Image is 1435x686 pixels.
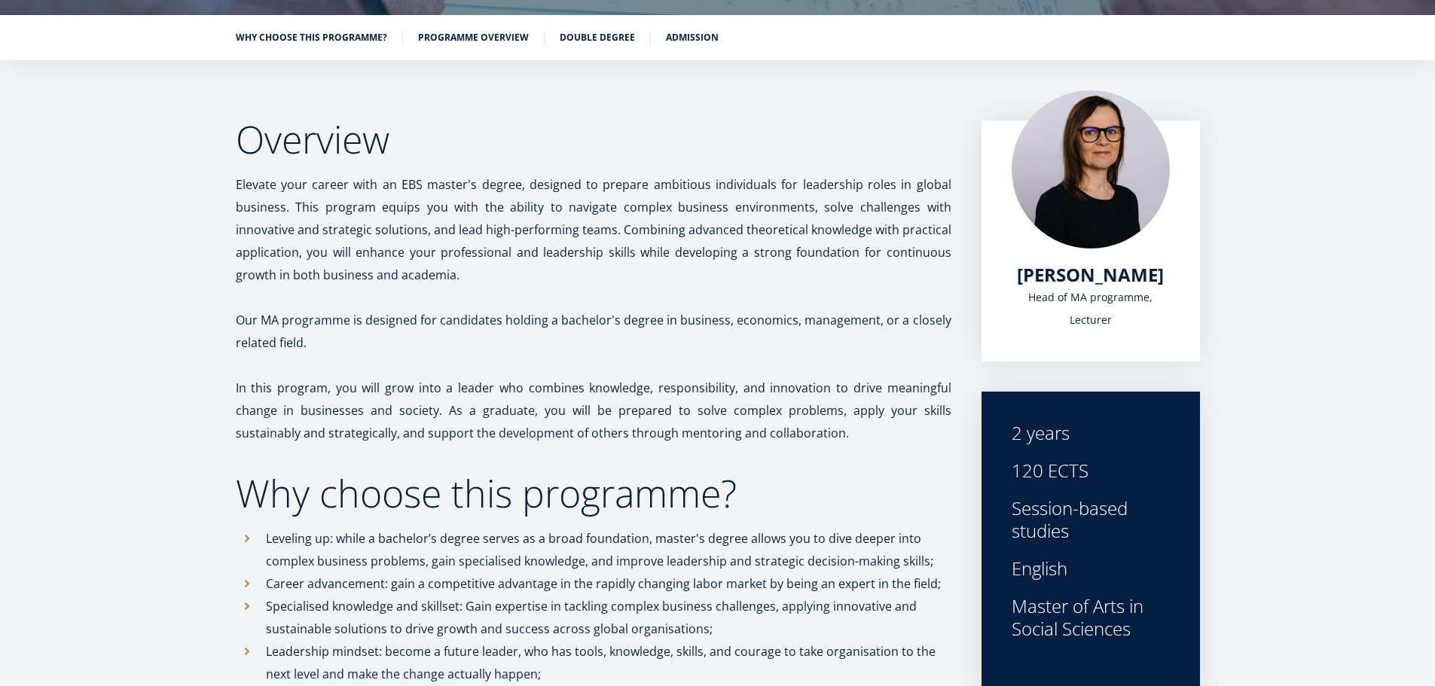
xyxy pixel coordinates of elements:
span: Last Name [358,1,406,14]
div: Master of Arts in Social Sciences [1012,595,1170,640]
input: MA in International Management [4,210,14,220]
p: Leadership mindset: become a future leader, who has tools, knowledge, skills, and courage to take... [266,640,951,685]
h2: Overview [236,120,951,158]
img: Piret Masso [1012,90,1170,248]
a: Double Degree [560,30,635,45]
a: [PERSON_NAME] [1017,264,1164,286]
a: Programme overview [418,30,529,45]
span: Elevate your career with an EBS master's degree, designed to prepare ambitious individuals for le... [236,176,951,283]
p: Specialised knowledge and skillset: Gain expertise in tackling complex business challenges, apply... [266,595,951,640]
div: Head of MA programme, Lecturer [1012,286,1170,331]
div: English [1012,557,1170,580]
p: Our MA programme is designed for candidates holding a bachelor's degree in business, economics, m... [236,309,951,354]
p: Career advancement: gain a competitive advantage in the rapidly changing labor market by being an... [266,572,951,595]
p: Leveling up: while a bachelor’s degree serves as a broad foundation, master's degree allows you t... [266,527,951,572]
div: 120 ECTS [1012,459,1170,482]
a: Admission [666,30,719,45]
p: In this program, you will grow into a leader who combines knowledge, responsibility, and innovati... [236,377,951,444]
span: MA in International Management [17,209,166,223]
span: [PERSON_NAME] [1017,262,1164,287]
div: 2 years [1012,422,1170,444]
a: Why choose this programme? [236,30,387,45]
h2: Why choose this programme? [236,474,951,512]
div: Session-based studies [1012,497,1170,542]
